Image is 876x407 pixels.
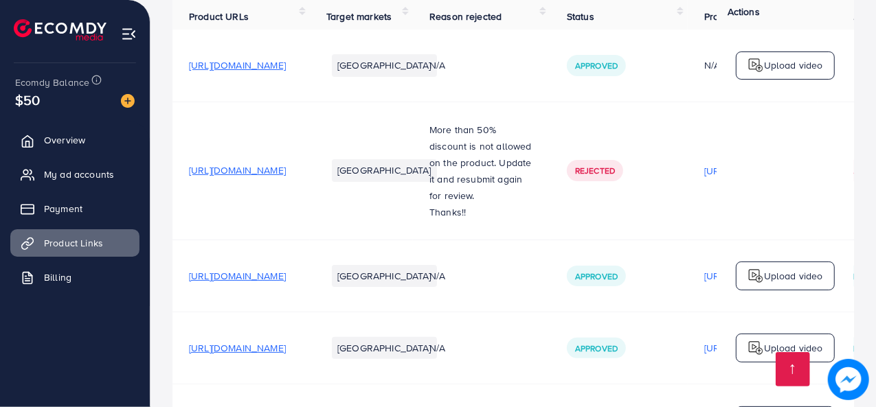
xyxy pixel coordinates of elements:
[10,264,139,291] a: Billing
[575,270,618,282] span: Approved
[10,195,139,222] a: Payment
[748,268,764,284] img: logo
[189,10,249,23] span: Product URLs
[44,133,85,147] span: Overview
[326,10,392,23] span: Target markets
[121,26,137,42] img: menu
[748,340,764,356] img: logo
[44,202,82,216] span: Payment
[10,126,139,154] a: Overview
[728,5,760,19] span: Actions
[429,58,445,72] span: N/A
[704,340,801,356] p: [URL][DOMAIN_NAME]
[15,90,40,110] span: $50
[189,163,286,177] span: [URL][DOMAIN_NAME]
[575,165,615,176] span: Rejected
[704,58,801,72] div: N/A
[10,161,139,188] a: My ad accounts
[332,337,437,359] li: [GEOGRAPHIC_DATA]
[704,268,801,284] p: [URL][DOMAIN_NAME]
[14,19,106,40] img: logo
[189,341,286,355] span: [URL][DOMAIN_NAME]
[429,204,534,220] p: Thanks!!
[704,163,801,179] p: [URL][DOMAIN_NAME]
[44,236,103,250] span: Product Links
[15,75,89,89] span: Ecomdy Balance
[764,57,823,73] p: Upload video
[764,340,823,356] p: Upload video
[332,54,437,76] li: [GEOGRAPHIC_DATA]
[429,269,445,283] span: N/A
[828,359,869,400] img: image
[121,94,135,108] img: image
[189,58,286,72] span: [URL][DOMAIN_NAME]
[189,269,286,283] span: [URL][DOMAIN_NAME]
[575,342,618,354] span: Approved
[332,265,437,287] li: [GEOGRAPHIC_DATA]
[44,167,114,181] span: My ad accounts
[10,229,139,257] a: Product Links
[764,268,823,284] p: Upload video
[748,57,764,73] img: logo
[567,10,594,23] span: Status
[44,270,71,284] span: Billing
[575,60,618,71] span: Approved
[429,10,502,23] span: Reason rejected
[429,341,445,355] span: N/A
[429,121,534,204] p: More than 50% discount is not allowed on the product. Update it and resubmit again for review.
[704,10,765,23] span: Product video
[332,159,437,181] li: [GEOGRAPHIC_DATA]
